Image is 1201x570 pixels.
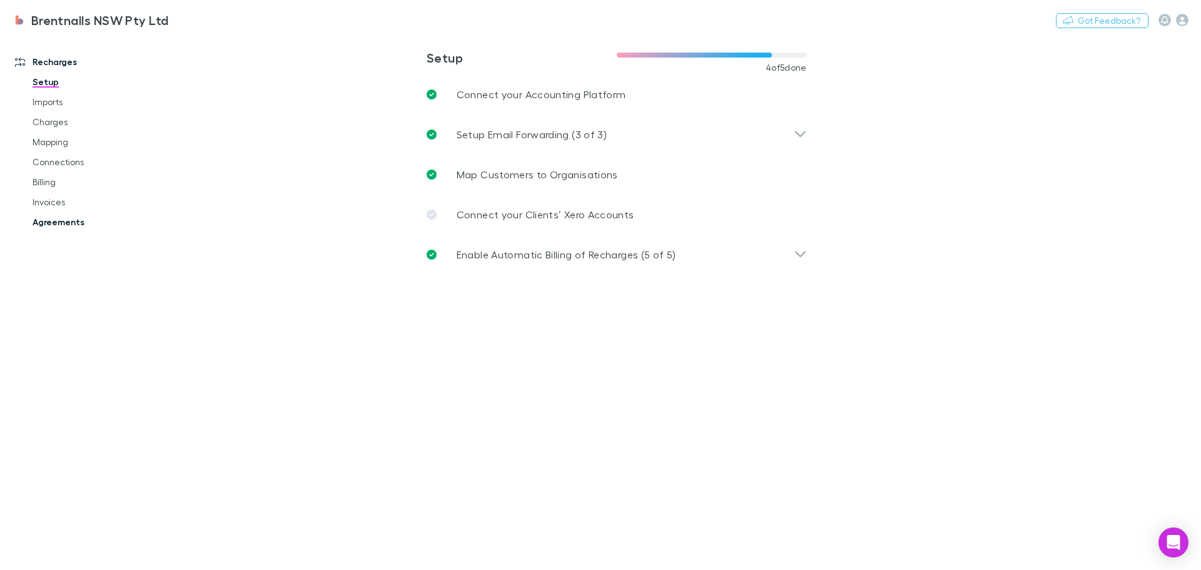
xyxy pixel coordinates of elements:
[3,52,169,72] a: Recharges
[20,152,169,172] a: Connections
[417,115,817,155] div: Setup Email Forwarding (3 of 3)
[20,212,169,232] a: Agreements
[20,172,169,192] a: Billing
[457,207,634,222] p: Connect your Clients’ Xero Accounts
[20,92,169,112] a: Imports
[417,74,817,115] a: Connect your Accounting Platform
[427,50,617,65] h3: Setup
[766,63,807,73] span: 4 of 5 done
[5,5,176,35] a: Brentnalls NSW Pty Ltd
[1158,527,1188,557] div: Open Intercom Messenger
[20,72,169,92] a: Setup
[417,155,817,195] a: Map Customers to Organisations
[31,13,169,28] h3: Brentnalls NSW Pty Ltd
[20,192,169,212] a: Invoices
[20,132,169,152] a: Mapping
[20,112,169,132] a: Charges
[457,87,626,102] p: Connect your Accounting Platform
[457,247,676,262] p: Enable Automatic Billing of Recharges (5 of 5)
[417,235,817,275] div: Enable Automatic Billing of Recharges (5 of 5)
[1056,13,1148,28] button: Got Feedback?
[457,127,607,142] p: Setup Email Forwarding (3 of 3)
[417,195,817,235] a: Connect your Clients’ Xero Accounts
[13,13,26,28] img: Brentnalls NSW Pty Ltd's Logo
[457,167,618,182] p: Map Customers to Organisations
